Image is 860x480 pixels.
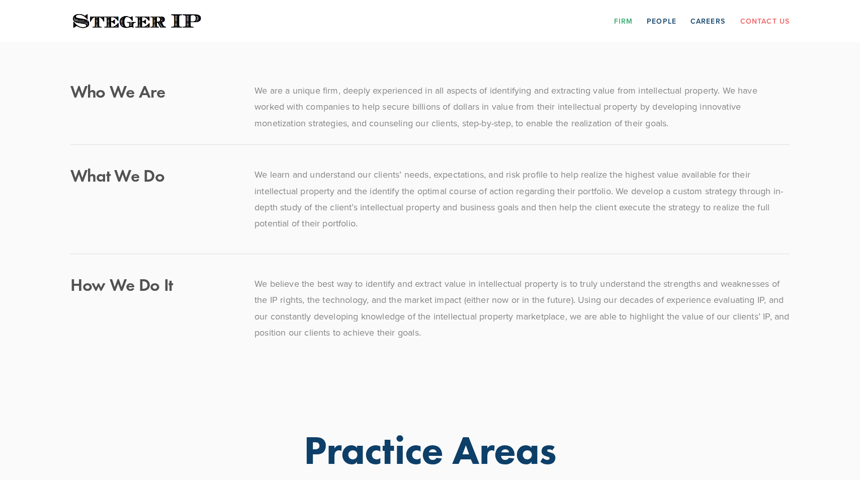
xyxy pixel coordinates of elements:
[254,83,790,131] p: We are a unique firm, deeply experienced in all aspects of identifying and extracting value from ...
[647,13,676,29] a: People
[70,12,204,31] img: Steger IP | Trust. Experience. Results.
[254,167,790,232] p: We learn and understand our clients’ needs, expectations, and risk profile to help realize the hi...
[132,430,728,470] h1: Practice Areas
[70,276,237,293] h2: How We Do It
[614,13,633,29] a: Firm
[70,167,237,184] h2: What We Do
[254,276,790,341] p: We believe the best way to identify and extract value in intellectual property is to truly unders...
[691,13,725,29] a: Careers
[70,83,237,100] h2: Who We Are
[740,13,790,29] a: Contact Us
